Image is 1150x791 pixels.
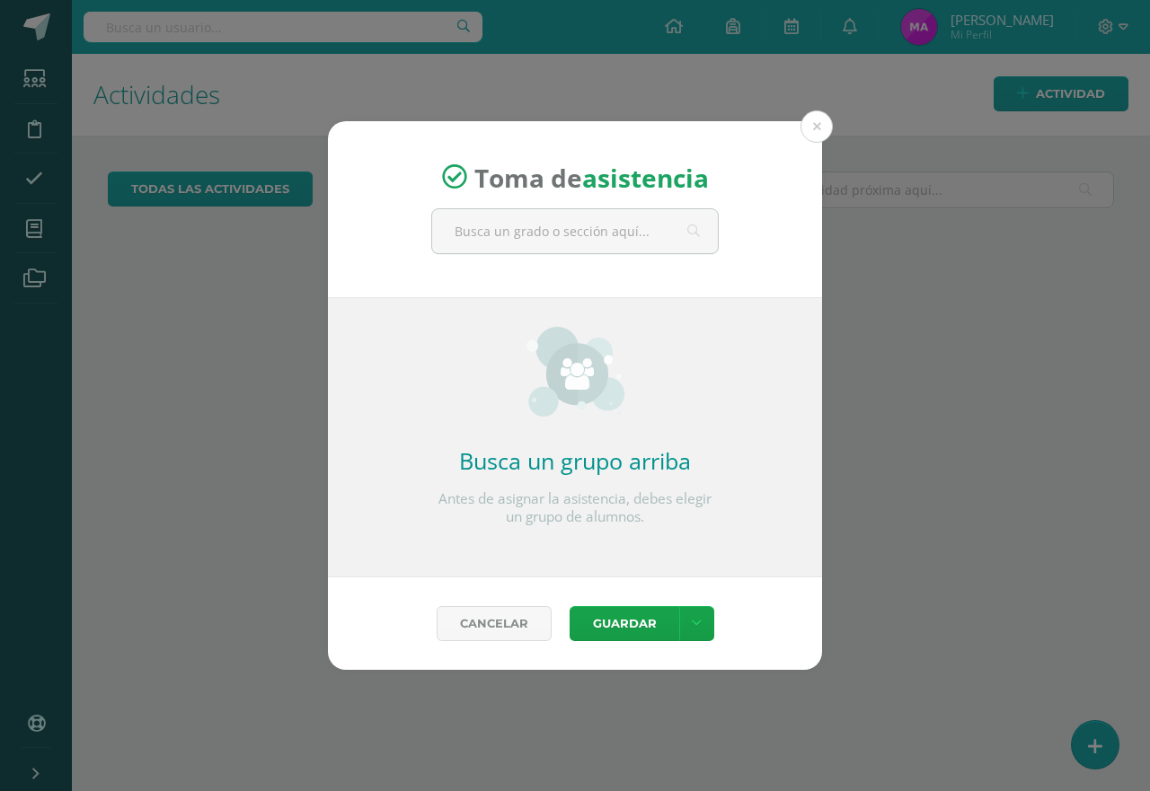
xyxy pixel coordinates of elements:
p: Antes de asignar la asistencia, debes elegir un grupo de alumnos. [431,490,719,526]
input: Busca un grado o sección aquí... [432,209,718,253]
span: Toma de [474,160,709,194]
button: Close (Esc) [801,110,833,143]
strong: asistencia [582,160,709,194]
h2: Busca un grupo arriba [431,445,719,476]
img: groups_small.png [526,327,624,417]
a: Cancelar [437,606,552,641]
button: Guardar [570,606,679,641]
